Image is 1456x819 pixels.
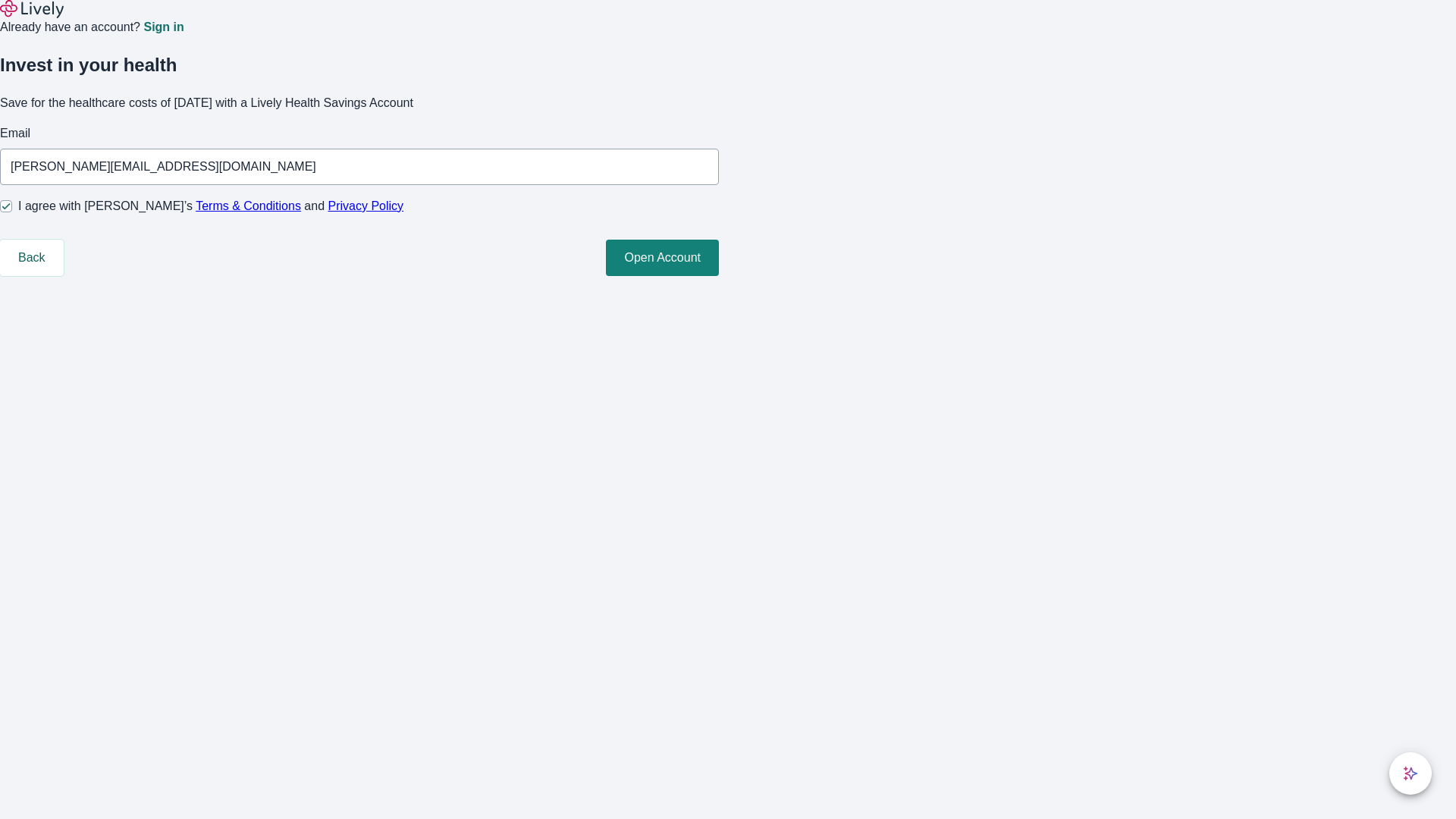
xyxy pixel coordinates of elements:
svg: Lively AI Assistant [1403,766,1418,781]
button: Open Account [606,240,719,276]
a: Privacy Policy [328,199,404,212]
a: Terms & Conditions [196,199,301,212]
span: I agree with [PERSON_NAME]’s and [18,197,403,215]
a: Sign in [143,21,184,33]
button: chat [1389,752,1432,795]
